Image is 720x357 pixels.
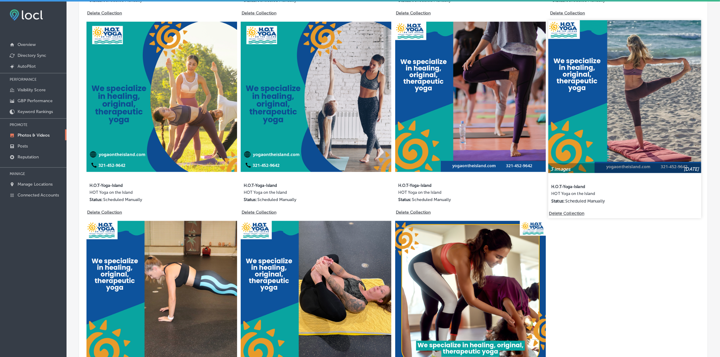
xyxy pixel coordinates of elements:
p: Reputation [18,154,39,160]
p: Status: [552,198,565,203]
p: Posts [18,144,28,149]
p: Delete Collection [242,210,276,215]
p: Scheduled Manually [103,197,142,202]
p: Status: [244,197,257,202]
p: Manage Locations [18,182,53,187]
p: Photos & Videos [18,133,50,138]
label: H.O.T-Yoga-Island [552,180,661,191]
p: Scheduled Manually [412,197,451,202]
p: Directory Sync [18,53,46,58]
p: Connected Accounts [18,193,59,198]
label: HOT Yoga on the Island [398,190,506,197]
img: Collection thumbnail [395,22,546,172]
p: Delete Collection [242,11,276,16]
label: H.O.T-Yoga-Island [90,180,197,190]
p: 3 images [551,166,571,172]
p: Delete Collection [87,11,121,16]
p: [DATE] [684,166,699,172]
img: Collection thumbnail [86,22,237,172]
p: AutoPilot [18,64,36,69]
label: H.O.T-Yoga-Island [398,180,506,190]
p: Delete Collection [396,210,430,215]
p: Status: [398,197,411,202]
p: Delete Collection [87,210,121,215]
p: Status: [90,197,103,202]
p: Visibility Score [18,87,46,92]
label: H.O.T-Yoga-Island [244,180,352,190]
img: fda3e92497d09a02dc62c9cd864e3231.png [10,9,43,21]
p: Scheduled Manually [257,197,296,202]
p: Delete Collection [550,11,585,16]
p: Overview [18,42,36,47]
img: Collection thumbnail [241,22,391,172]
p: GBP Performance [18,98,53,103]
label: HOT Yoga on the Island [90,190,197,197]
p: Delete Collection [396,11,430,16]
p: Scheduled Manually [565,198,605,203]
p: Delete Collection [549,211,584,216]
label: HOT Yoga on the Island [244,190,352,197]
label: HOT Yoga on the Island [552,191,661,198]
p: Keyword Rankings [18,109,53,114]
img: Collection thumbnail [549,20,701,173]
